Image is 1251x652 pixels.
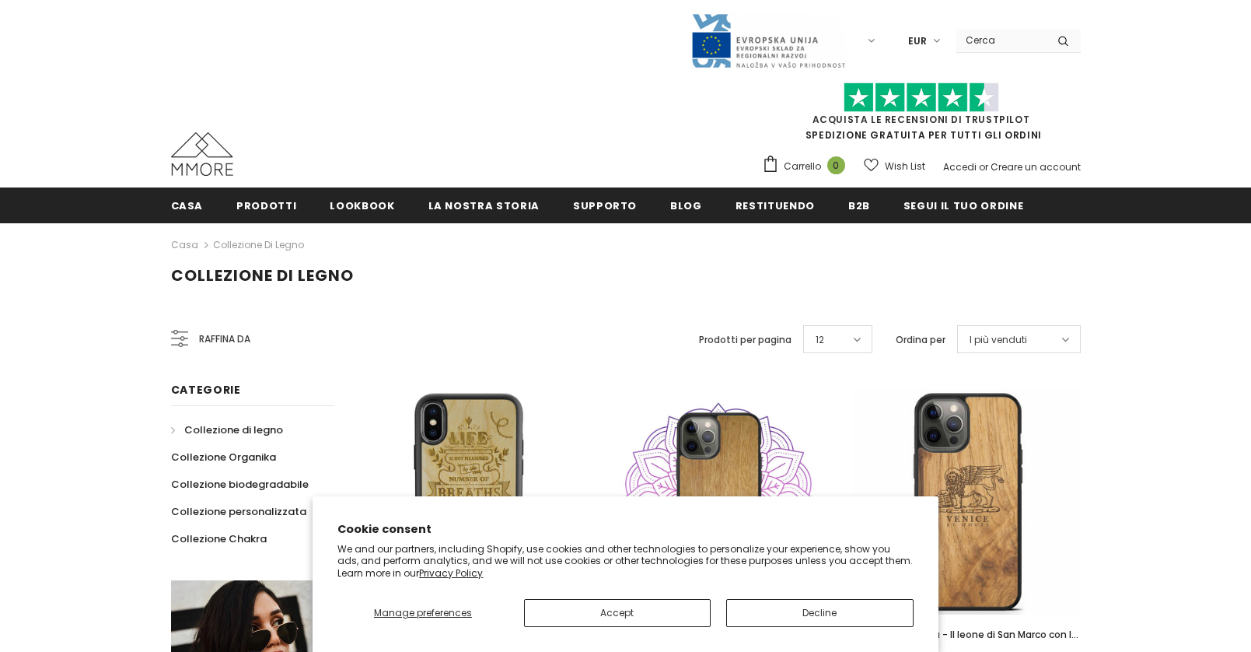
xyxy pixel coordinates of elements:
a: Lookbook [330,188,394,223]
span: Segui il tuo ordine [903,198,1023,213]
span: Collezione di legno [171,265,354,286]
a: Collezione Organika [171,443,276,471]
a: Collezione di legno [171,416,283,443]
a: Restituendo [736,188,815,223]
a: Privacy Policy [419,566,483,580]
a: Casa [171,236,198,254]
button: Manage preferences [337,599,508,627]
a: La nostra storia [428,188,540,223]
input: Search Site [956,29,1046,51]
a: Il caso di Venezia - Il leone di San Marco con la scritta [854,626,1080,643]
h2: Cookie consent [337,521,914,538]
span: La nostra storia [428,198,540,213]
span: Manage preferences [374,606,472,619]
a: Prodotti [236,188,296,223]
span: Collezione Chakra [171,531,267,546]
span: Blog [670,198,702,213]
span: Lookbook [330,198,394,213]
span: Categorie [171,382,241,398]
span: Prodotti [236,198,296,213]
span: Collezione Organika [171,450,276,464]
span: 12 [816,332,824,348]
a: Javni Razpis [690,33,846,47]
a: Blog [670,188,702,223]
span: Collezione personalizzata [171,504,306,519]
span: or [979,160,988,174]
label: Ordina per [896,332,945,348]
label: Prodotti per pagina [699,332,791,348]
img: Fidati di Pilot Stars [844,82,999,113]
a: Collezione biodegradabile [171,471,309,498]
a: supporto [573,188,637,223]
p: We and our partners, including Shopify, use cookies and other technologies to personalize your ex... [337,543,914,580]
span: Collezione biodegradabile [171,477,309,492]
a: Casa [171,188,204,223]
span: SPEDIZIONE GRATUITA PER TUTTI GLI ORDINI [762,89,1081,142]
span: Carrello [784,159,821,174]
span: B2B [848,198,870,213]
a: Acquista le recensioni di TrustPilot [812,113,1030,126]
span: Collezione di legno [184,422,283,437]
a: Collezione di legno [213,238,304,251]
a: Carrello 0 [762,155,853,178]
button: Accept [524,599,711,627]
span: supporto [573,198,637,213]
span: Restituendo [736,198,815,213]
a: Accedi [943,160,977,174]
a: Creare un account [991,160,1081,174]
span: EUR [908,33,927,49]
span: I più venduti [970,332,1027,348]
a: Collezione Chakra [171,525,267,552]
span: 0 [827,156,845,174]
span: Wish List [885,159,925,174]
a: Segui il tuo ordine [903,188,1023,223]
span: Raffina da [199,331,250,348]
a: Wish List [864,152,925,180]
a: Collezione personalizzata [171,498,306,525]
img: Casi MMORE [171,132,233,176]
button: Decline [726,599,914,627]
span: Casa [171,198,204,213]
img: Javni Razpis [690,12,846,69]
a: B2B [848,188,870,223]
